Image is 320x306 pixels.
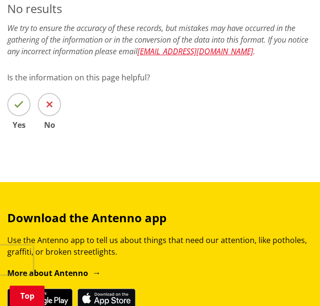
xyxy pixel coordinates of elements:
a: More about Antenno [7,268,101,278]
em: We try to ensure the accuracy of these records, but mistakes may have occurred in the gathering o... [7,23,308,57]
a: Top [10,286,45,306]
p: Is the information on this page helpful? [7,72,313,83]
span: Yes [7,121,30,129]
h3: Download the Antenno app [7,211,313,225]
span: No [38,121,61,129]
p: Use the Antenno app to tell us about things that need our attention, like potholes, graffiti, or ... [7,234,313,258]
iframe: Messenger Launcher [275,265,310,300]
a: [EMAIL_ADDRESS][DOMAIN_NAME] [137,46,253,57]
